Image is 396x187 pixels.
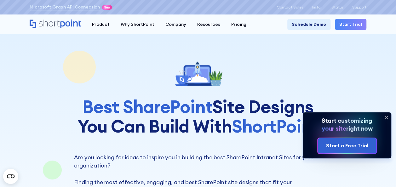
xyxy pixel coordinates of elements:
[226,19,252,30] a: Pricing
[3,169,18,184] button: Open CMP widget
[160,19,192,30] a: Company
[287,19,330,30] a: Schedule Demo
[83,95,212,118] span: Best SharePoint
[277,5,303,9] a: Contact Sales
[192,19,226,30] a: Resources
[121,21,154,28] div: Why ShortPoint
[115,19,160,30] a: Why ShortPoint
[30,20,81,29] a: Home
[74,97,322,136] h1: Site Designs You Can Build With
[165,21,186,28] div: Company
[232,115,319,137] span: ShortPoint
[318,138,376,154] a: Start a Free Trial
[312,5,323,9] a: Install
[30,4,100,10] a: Microsoft Graph API Connection
[283,114,396,187] iframe: Chat Widget
[326,142,368,150] div: Start a Free Trial
[92,21,110,28] div: Product
[331,5,343,9] a: Status
[231,21,246,28] div: Pricing
[352,5,366,9] a: Support
[87,19,115,30] a: Product
[335,19,366,30] a: Start Trial
[197,21,220,28] div: Resources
